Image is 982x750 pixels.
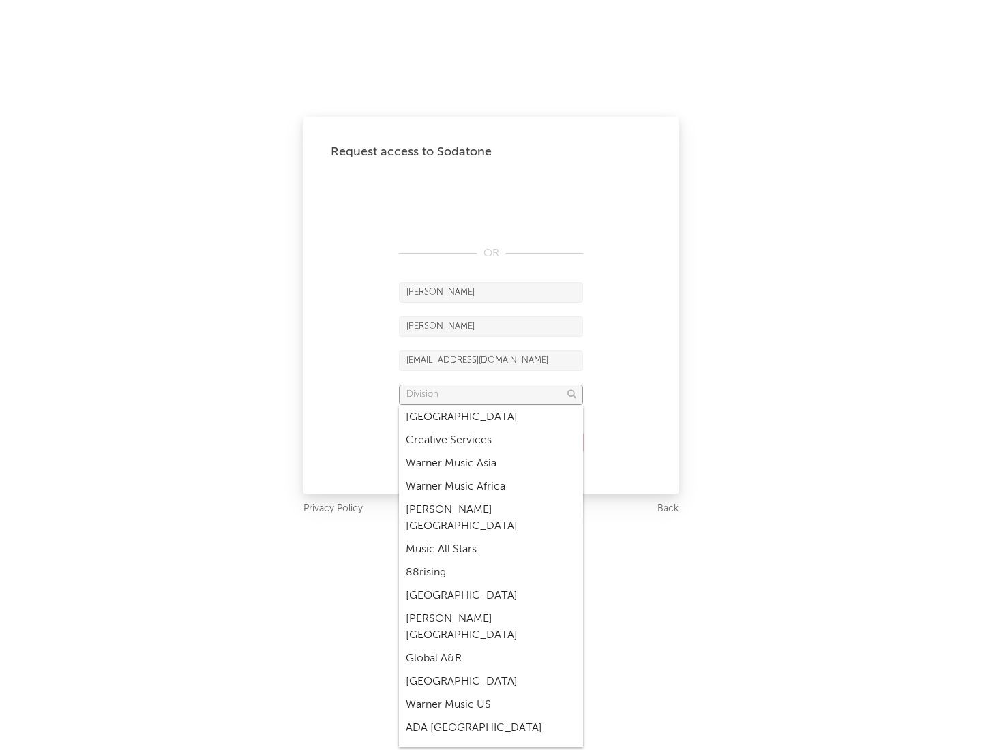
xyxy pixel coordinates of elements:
[399,670,583,693] div: [GEOGRAPHIC_DATA]
[399,717,583,740] div: ADA [GEOGRAPHIC_DATA]
[399,538,583,561] div: Music All Stars
[399,561,583,584] div: 88rising
[657,500,679,517] a: Back
[399,316,583,337] input: Last Name
[399,350,583,371] input: Email
[399,452,583,475] div: Warner Music Asia
[399,498,583,538] div: [PERSON_NAME] [GEOGRAPHIC_DATA]
[399,406,583,429] div: [GEOGRAPHIC_DATA]
[399,429,583,452] div: Creative Services
[399,584,583,607] div: [GEOGRAPHIC_DATA]
[399,607,583,647] div: [PERSON_NAME] [GEOGRAPHIC_DATA]
[399,385,583,405] input: Division
[399,693,583,717] div: Warner Music US
[399,282,583,303] input: First Name
[399,245,583,262] div: OR
[303,500,363,517] a: Privacy Policy
[331,144,651,160] div: Request access to Sodatone
[399,647,583,670] div: Global A&R
[399,475,583,498] div: Warner Music Africa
